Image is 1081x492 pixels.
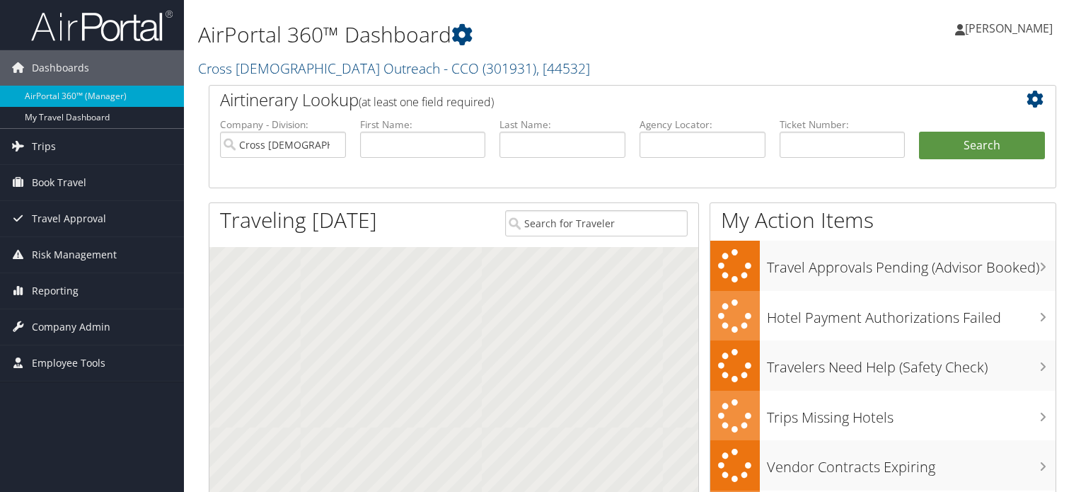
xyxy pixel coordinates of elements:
[220,88,974,112] h2: Airtinerary Lookup
[965,21,1053,36] span: [PERSON_NAME]
[536,59,590,78] span: , [ 44532 ]
[360,118,486,132] label: First Name:
[31,9,173,42] img: airportal-logo.png
[955,7,1067,50] a: [PERSON_NAME]
[220,205,377,235] h1: Traveling [DATE]
[710,291,1056,341] a: Hotel Payment Authorizations Failed
[767,350,1056,377] h3: Travelers Need Help (Safety Check)
[505,210,688,236] input: Search for Traveler
[710,341,1056,391] a: Travelers Need Help (Safety Check)
[359,94,494,110] span: (at least one field required)
[780,118,906,132] label: Ticket Number:
[919,132,1045,160] button: Search
[32,309,110,345] span: Company Admin
[710,440,1056,491] a: Vendor Contracts Expiring
[32,165,86,200] span: Book Travel
[198,59,590,78] a: Cross [DEMOGRAPHIC_DATA] Outreach - CCO
[198,20,777,50] h1: AirPortal 360™ Dashboard
[767,450,1056,477] h3: Vendor Contracts Expiring
[710,241,1056,291] a: Travel Approvals Pending (Advisor Booked)
[767,301,1056,328] h3: Hotel Payment Authorizations Failed
[32,237,117,273] span: Risk Management
[482,59,536,78] span: ( 301931 )
[32,201,106,236] span: Travel Approval
[32,129,56,164] span: Trips
[499,118,625,132] label: Last Name:
[710,205,1056,235] h1: My Action Items
[32,345,105,381] span: Employee Tools
[710,391,1056,441] a: Trips Missing Hotels
[767,251,1056,278] h3: Travel Approvals Pending (Advisor Booked)
[640,118,765,132] label: Agency Locator:
[32,273,79,309] span: Reporting
[220,118,346,132] label: Company - Division:
[32,50,89,86] span: Dashboards
[767,401,1056,428] h3: Trips Missing Hotels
